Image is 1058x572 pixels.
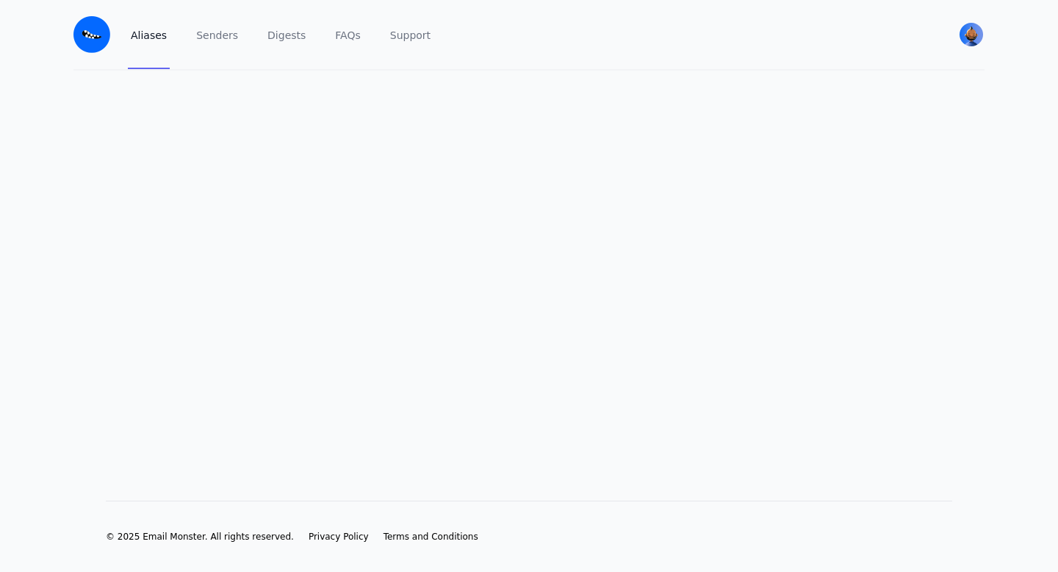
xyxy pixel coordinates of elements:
span: Privacy Policy [309,532,369,542]
img: Shainjab's Avatar [960,23,983,46]
a: Terms and Conditions [384,531,478,543]
span: Terms and Conditions [384,532,478,542]
button: User menu [958,21,985,48]
li: © 2025 Email Monster. All rights reserved. [106,531,294,543]
img: Email Monster [73,16,110,53]
a: Privacy Policy [309,531,369,543]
